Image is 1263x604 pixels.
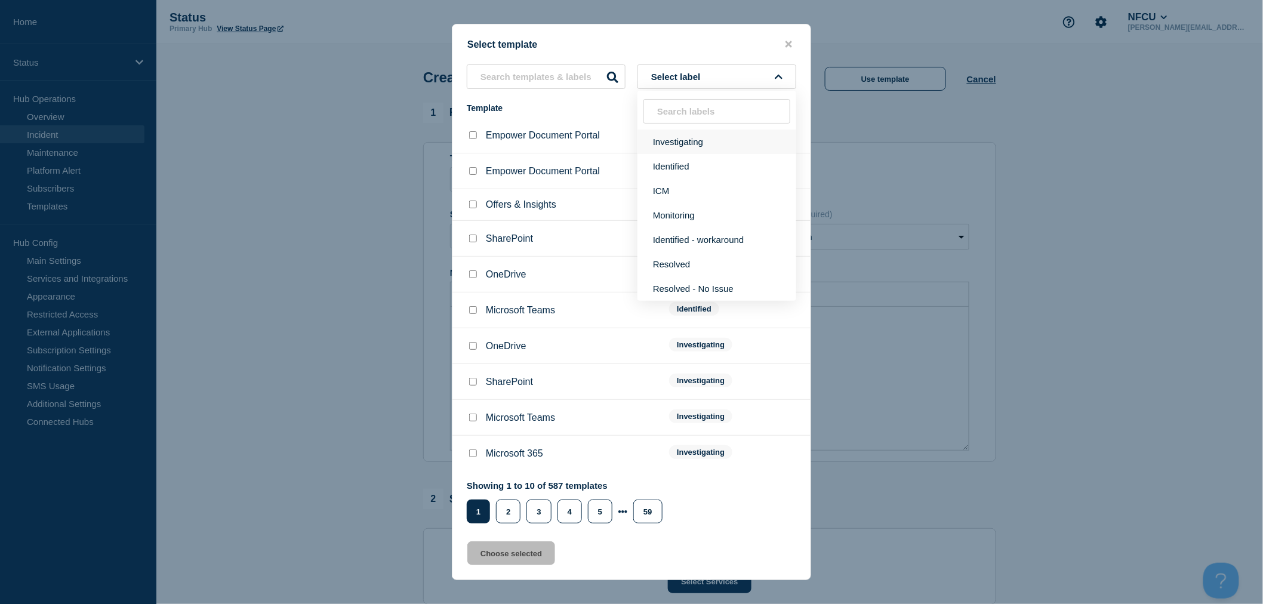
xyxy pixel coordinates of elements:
[469,414,477,421] input: Microsoft Teams checkbox
[669,338,732,352] span: Investigating
[469,131,477,139] input: Empower Document Portal checkbox
[486,269,526,280] p: OneDrive
[637,130,796,154] button: Investigating
[469,167,477,175] input: Empower Document Portal checkbox
[486,341,526,352] p: OneDrive
[526,500,551,523] button: 3
[467,103,657,113] div: Template
[637,178,796,203] button: ICM
[637,154,796,178] button: Identified
[557,500,582,523] button: 4
[496,500,520,523] button: 2
[637,276,796,301] button: Resolved - No Issue
[637,252,796,276] button: Resolved
[637,64,796,89] button: Select label
[486,412,555,423] p: Microsoft Teams
[782,39,796,50] button: close button
[669,445,732,459] span: Investigating
[469,235,477,242] input: SharePoint checkbox
[469,378,477,386] input: SharePoint checkbox
[486,377,533,387] p: SharePoint
[467,541,555,565] button: Choose selected
[643,99,790,124] input: Search labels
[486,130,600,141] p: Empower Document Portal
[467,64,626,89] input: Search templates & labels
[486,166,600,177] p: Empower Document Portal
[633,500,662,523] button: 59
[588,500,612,523] button: 5
[669,374,732,387] span: Investigating
[637,203,796,227] button: Monitoring
[669,409,732,423] span: Investigating
[469,449,477,457] input: Microsoft 365 checkbox
[669,302,719,316] span: Identified
[452,39,811,50] div: Select template
[469,270,477,278] input: OneDrive checkbox
[467,480,669,491] p: Showing 1 to 10 of 587 templates
[486,199,556,210] p: Offers & Insights
[469,342,477,350] input: OneDrive checkbox
[469,306,477,314] input: Microsoft Teams checkbox
[637,227,796,252] button: Identified - workaround
[467,500,490,523] button: 1
[651,72,706,82] span: Select label
[486,305,555,316] p: Microsoft Teams
[486,448,543,459] p: Microsoft 365
[486,233,533,244] p: SharePoint
[469,201,477,208] input: Offers & Insights checkbox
